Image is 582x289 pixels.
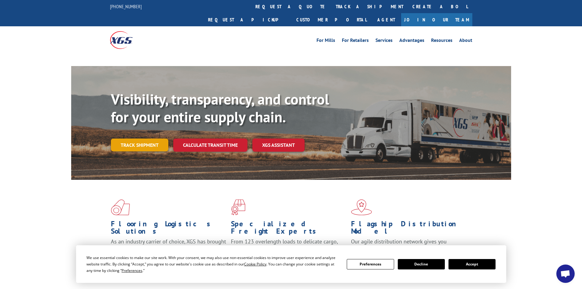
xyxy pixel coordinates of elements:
[351,220,467,238] h1: Flagship Distribution Model
[375,38,393,45] a: Services
[347,259,394,269] button: Preferences
[292,13,371,26] a: Customer Portal
[231,220,346,238] h1: Specialized Freight Experts
[111,139,168,151] a: Track shipment
[351,199,372,215] img: xgs-icon-flagship-distribution-model-red
[111,220,226,238] h1: Flooring Logistics Solutions
[399,38,424,45] a: Advantages
[111,90,329,126] b: Visibility, transparency, and control for your entire supply chain.
[448,259,496,269] button: Accept
[231,199,245,215] img: xgs-icon-focused-on-flooring-red
[111,238,226,260] span: As an industry carrier of choice, XGS has brought innovation and dedication to flooring logistics...
[122,268,142,273] span: Preferences
[173,139,247,152] a: Calculate transit time
[401,13,472,26] a: Join Our Team
[203,13,292,26] a: Request a pickup
[317,38,335,45] a: For Mills
[371,13,401,26] a: Agent
[342,38,369,45] a: For Retailers
[76,245,506,283] div: Cookie Consent Prompt
[431,38,452,45] a: Resources
[556,265,575,283] a: Open chat
[244,261,266,267] span: Cookie Policy
[111,199,130,215] img: xgs-icon-total-supply-chain-intelligence-red
[86,254,339,274] div: We use essential cookies to make our site work. With your consent, we may also use non-essential ...
[231,238,346,265] p: From 123 overlength loads to delicate cargo, our experienced staff knows the best way to move you...
[252,139,305,152] a: XGS ASSISTANT
[459,38,472,45] a: About
[398,259,445,269] button: Decline
[351,238,463,252] span: Our agile distribution network gives you nationwide inventory management on demand.
[110,3,142,9] a: [PHONE_NUMBER]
